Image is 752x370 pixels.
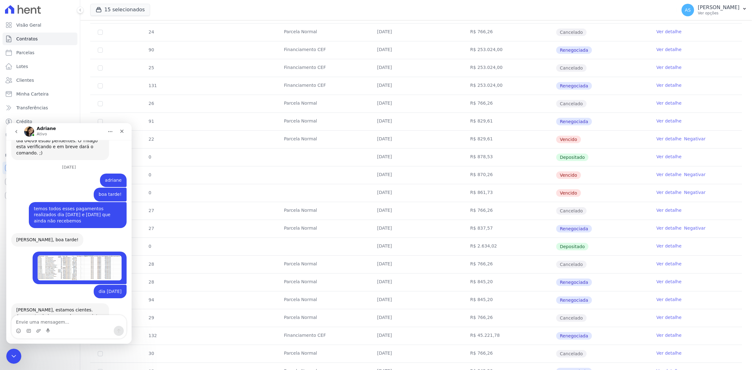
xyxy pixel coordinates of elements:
[90,4,150,16] button: 15 selecionados
[656,64,681,70] a: Ver detalhe
[148,190,151,195] span: 0
[276,202,369,220] td: Parcela Normal
[5,192,120,203] textarea: Envie uma mensagem...
[16,77,34,83] span: Clientes
[148,226,154,231] span: 27
[148,208,154,213] span: 27
[148,262,154,267] span: 28
[369,309,462,327] td: [DATE]
[148,47,154,52] span: 90
[556,350,587,357] span: Cancelado
[556,207,587,215] span: Cancelado
[556,64,587,72] span: Cancelado
[463,131,556,148] td: R$ 829,61
[556,261,587,268] span: Cancelado
[369,220,462,237] td: [DATE]
[276,327,369,345] td: Financiamento CEF
[369,327,462,345] td: [DATE]
[463,184,556,202] td: R$ 861,73
[656,171,681,178] a: Ver detalhe
[556,46,592,54] span: Renegociada
[276,41,369,59] td: Financiamento CEF
[676,1,752,19] button: AS [PERSON_NAME] Ver opções
[20,205,25,210] button: Seletor de Gif
[3,129,77,142] a: Negativação
[556,118,592,125] span: Renegociada
[369,41,462,59] td: [DATE]
[684,136,706,141] a: Negativar
[684,172,706,177] a: Negativar
[3,102,77,114] a: Transferências
[369,131,462,148] td: [DATE]
[369,113,462,130] td: [DATE]
[98,65,103,70] input: Só é possível selecionar pagamentos em aberto
[369,238,462,255] td: [DATE]
[148,137,154,142] span: 22
[656,296,681,303] a: Ver detalhe
[656,136,681,142] a: Ver detalhe
[463,166,556,184] td: R$ 870,26
[148,101,154,106] span: 26
[369,95,462,112] td: [DATE]
[369,345,462,362] td: [DATE]
[369,184,462,202] td: [DATE]
[463,345,556,362] td: R$ 766,26
[107,203,118,213] button: Enviar mensagem…
[556,314,587,322] span: Cancelado
[556,136,581,143] span: Vencido
[98,119,103,124] input: default
[656,243,681,249] a: Ver detalhe
[656,100,681,106] a: Ver detalhe
[556,296,592,304] span: Renegociada
[148,154,151,159] span: 0
[463,238,556,255] td: R$ 2.634,02
[656,261,681,267] a: Ver detalhe
[556,243,589,250] span: Depositado
[556,279,592,286] span: Renegociada
[556,225,592,232] span: Renegociada
[463,291,556,309] td: R$ 845,20
[16,63,28,70] span: Lotes
[556,82,592,90] span: Renegociada
[276,131,369,148] td: Parcela Normal
[369,23,462,41] td: [DATE]
[148,333,157,338] span: 132
[556,100,587,107] span: Cancelado
[16,91,49,97] span: Minha Carteira
[684,226,706,231] a: Negativar
[16,50,34,56] span: Parcelas
[556,154,589,161] span: Depositado
[698,11,739,16] p: Ver opções
[463,23,556,41] td: R$ 766,26
[656,189,681,195] a: Ver detalhe
[369,166,462,184] td: [DATE]
[98,48,103,53] input: Só é possível selecionar pagamentos em aberto
[148,119,154,124] span: 91
[276,274,369,291] td: Parcela Normal
[10,190,98,215] div: Agora a tarde iremos rodar um script para verificar todos os pagamentos pendentes de transferênci...
[463,41,556,59] td: R$ 253.024,00
[148,172,151,177] span: 0
[16,118,32,125] span: Crédito
[556,171,581,179] span: Vencido
[369,59,462,77] td: [DATE]
[148,83,157,88] span: 131
[656,314,681,320] a: Ver detalhe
